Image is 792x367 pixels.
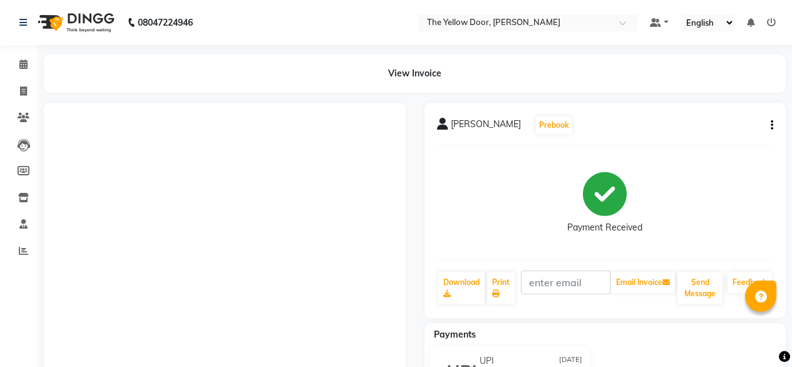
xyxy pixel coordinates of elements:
[32,5,118,40] img: logo
[521,271,611,294] input: enter email
[138,5,193,40] b: 08047224946
[451,118,521,135] span: [PERSON_NAME]
[677,272,723,304] button: Send Message
[611,272,675,293] button: Email Invoice
[536,116,572,134] button: Prebook
[44,54,786,93] div: View Invoice
[739,317,779,354] iframe: chat widget
[567,221,642,234] div: Payment Received
[487,272,515,304] a: Print
[434,329,476,340] span: Payments
[728,272,772,293] a: Feedback
[438,272,485,304] a: Download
